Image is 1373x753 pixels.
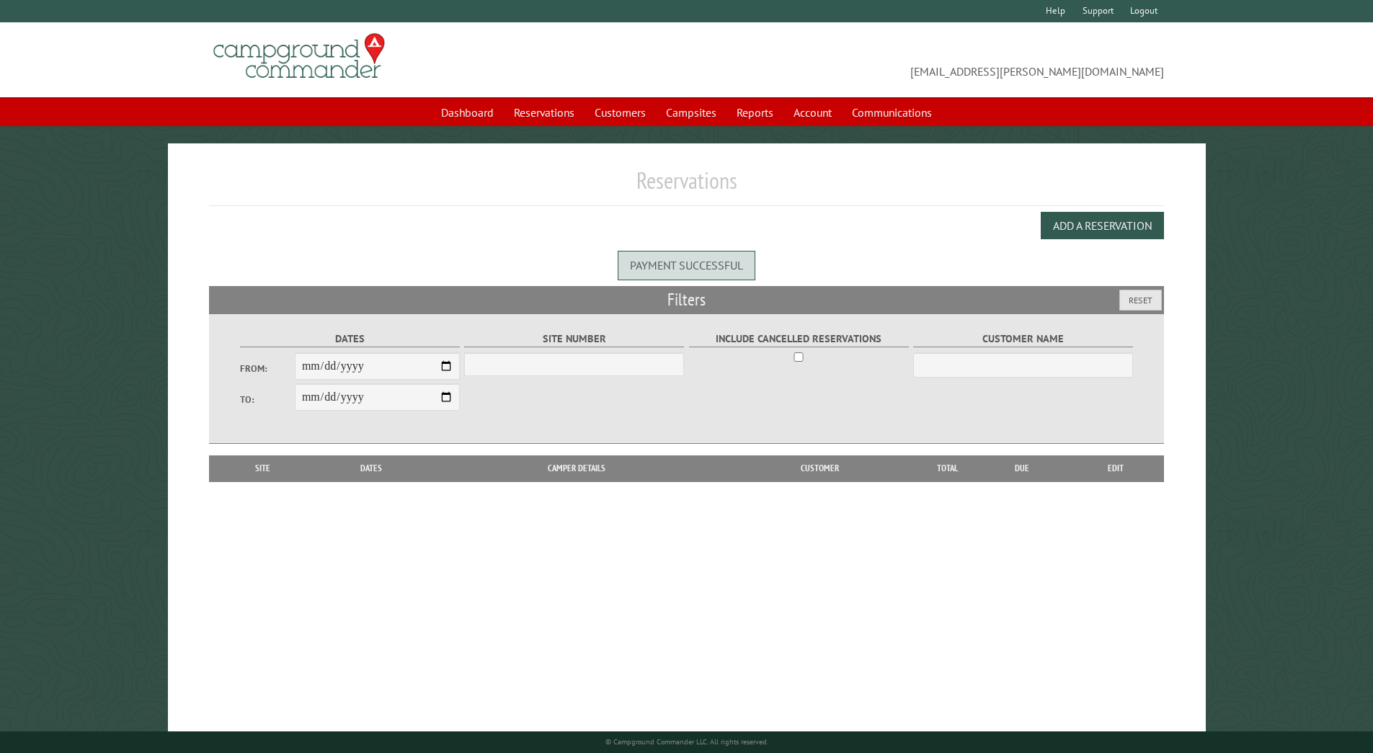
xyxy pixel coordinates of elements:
a: Dashboard [432,99,502,126]
th: Total [919,455,977,481]
a: Campsites [657,99,725,126]
button: Add a Reservation [1041,212,1164,239]
button: Reset [1119,290,1162,311]
th: Customer [720,455,919,481]
label: To: [240,393,295,406]
small: © Campground Commander LLC. All rights reserved. [605,737,768,747]
a: Communications [843,99,941,126]
th: Due [977,455,1067,481]
div: Payment successful [618,251,755,280]
a: Account [785,99,840,126]
label: Include Cancelled Reservations [689,331,909,347]
label: Dates [240,331,460,347]
h2: Filters [209,286,1165,313]
label: From: [240,362,295,375]
span: [EMAIL_ADDRESS][PERSON_NAME][DOMAIN_NAME] [687,40,1165,80]
label: Customer Name [913,331,1133,347]
th: Site [216,455,310,481]
h1: Reservations [209,166,1165,206]
a: Reservations [505,99,583,126]
label: Site Number [464,331,684,347]
a: Customers [586,99,654,126]
th: Dates [310,455,433,481]
th: Camper Details [433,455,720,481]
img: Campground Commander [209,28,389,84]
th: Edit [1067,455,1165,481]
a: Reports [728,99,782,126]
